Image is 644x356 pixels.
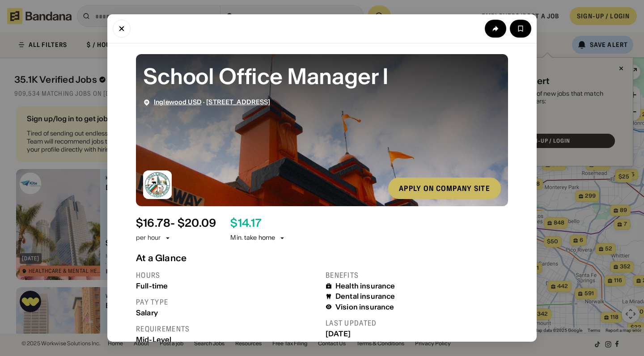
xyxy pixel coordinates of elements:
div: At a Glance [136,253,508,263]
div: $ 16.78 - $20.09 [136,217,216,230]
div: per hour [136,233,161,242]
div: $ 14.17 [230,217,261,230]
div: Last updated [326,318,508,328]
a: Inglewood USD [154,98,202,106]
div: Dental insurance [335,292,395,301]
a: [STREET_ADDRESS] [206,98,270,106]
div: Hours [136,271,318,280]
div: [DATE] [326,330,508,338]
button: Close [113,20,131,38]
div: Benefits [326,271,508,280]
div: · [154,98,271,106]
div: Full-time [136,282,318,290]
div: Min. take home [230,233,286,242]
div: Vision insurance [335,303,394,311]
div: Health insurance [335,282,395,290]
div: Requirements [136,324,318,334]
div: Apply on company site [399,185,490,192]
div: Salary [136,309,318,317]
div: School Office Manager I [143,61,501,91]
div: Mid-Level [136,335,318,344]
img: Inglewood USD logo [143,170,172,199]
div: Pay type [136,297,318,307]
